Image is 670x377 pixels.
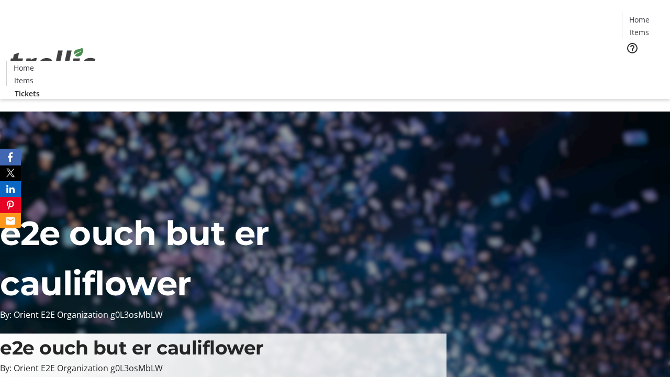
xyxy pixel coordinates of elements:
[14,75,33,86] span: Items
[630,61,655,72] span: Tickets
[6,36,99,88] img: Orient E2E Organization g0L3osMbLW's Logo
[6,88,48,99] a: Tickets
[14,62,34,73] span: Home
[630,27,649,38] span: Items
[15,88,40,99] span: Tickets
[622,38,643,59] button: Help
[7,62,40,73] a: Home
[622,27,656,38] a: Items
[629,14,650,25] span: Home
[7,75,40,86] a: Items
[622,14,656,25] a: Home
[622,61,664,72] a: Tickets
